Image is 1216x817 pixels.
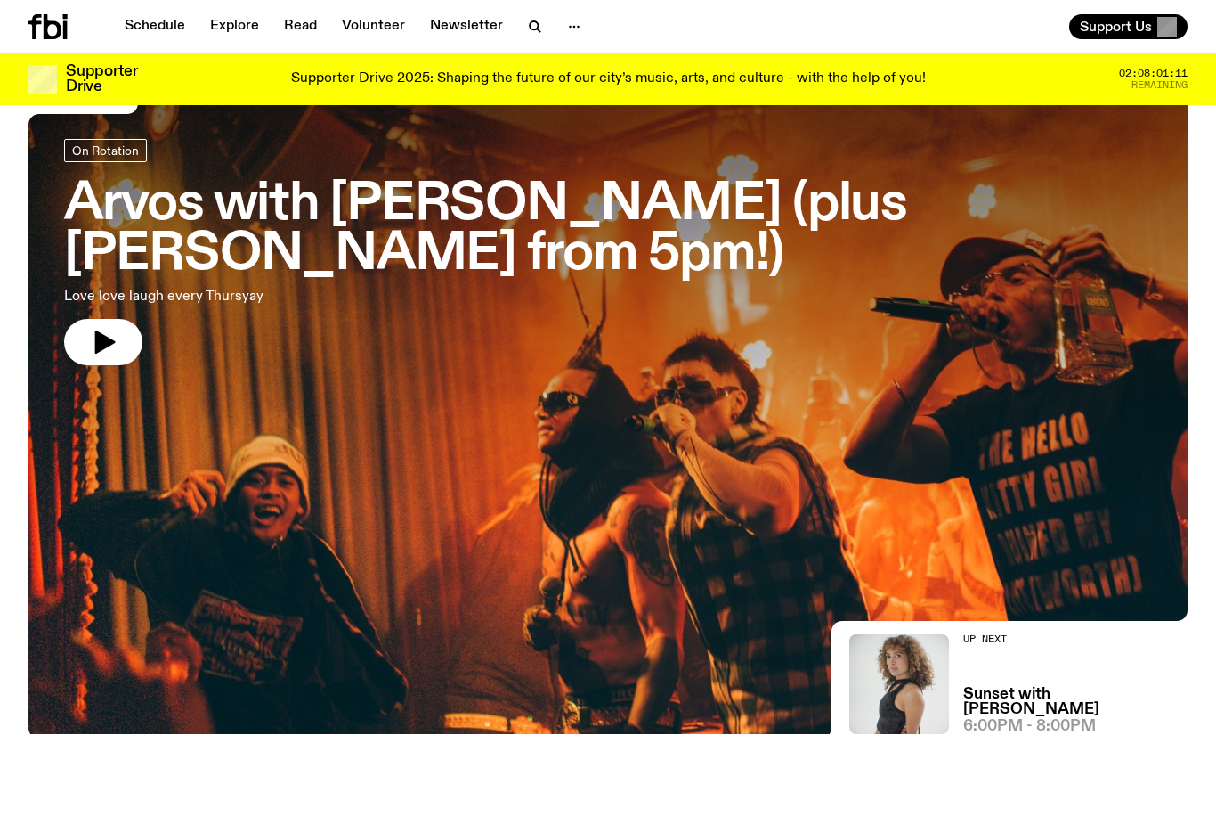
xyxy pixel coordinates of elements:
span: 02:08:01:11 [1119,69,1188,78]
a: Volunteer [331,14,416,39]
a: Arvos with [PERSON_NAME] (plus [PERSON_NAME] from 5pm!)Love love laugh every Thursyay [64,139,1152,365]
a: Sunset with [PERSON_NAME] [963,687,1188,717]
a: On Rotation [64,139,147,162]
span: Remaining [1131,80,1188,90]
span: 6:00pm - 8:00pm [963,719,1096,734]
p: Supporter Drive 2025: Shaping the future of our city’s music, arts, and culture - with the help o... [291,71,926,87]
h3: Arvos with [PERSON_NAME] (plus [PERSON_NAME] from 5pm!) [64,180,1152,280]
a: Newsletter [419,14,514,39]
img: Tangela looks past her left shoulder into the camera with an inquisitive look. She is wearing a s... [849,634,949,734]
span: On Rotation [72,143,139,157]
a: Schedule [114,14,196,39]
h2: Up Next [963,634,1188,644]
span: Support Us [1080,19,1152,35]
p: Love love laugh every Thursyay [64,287,520,308]
a: Explore [199,14,270,39]
a: Read [273,14,328,39]
button: Support Us [1069,14,1188,39]
h3: Supporter Drive [66,64,137,94]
